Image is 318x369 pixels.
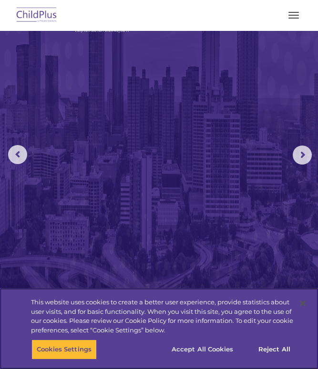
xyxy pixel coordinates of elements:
[166,340,238,359] button: Accept All Cookies
[245,340,304,359] button: Reject All
[31,340,97,359] button: Cookies Settings
[14,4,59,27] img: ChildPlus by Procare Solutions
[134,63,163,70] span: Last name
[134,102,174,109] span: Phone number
[292,293,313,314] button: Close
[31,298,295,335] div: This website uses cookies to create a better user experience, provide statistics about user visit...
